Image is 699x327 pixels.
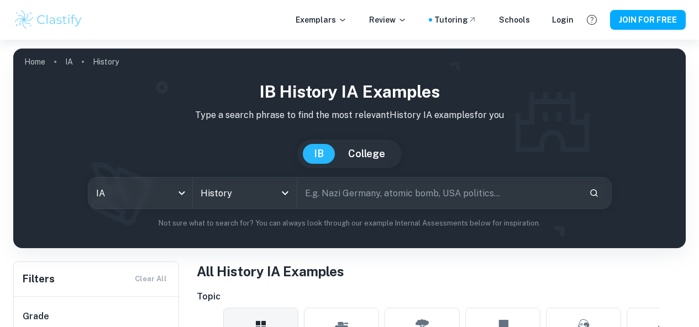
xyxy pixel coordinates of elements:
h1: IB History IA examples [22,79,677,104]
p: Type a search phrase to find the most relevant History IA examples for you [22,109,677,122]
button: IB [303,144,335,164]
h6: Grade [23,310,171,323]
h6: Filters [23,271,55,287]
img: profile cover [13,49,686,248]
h1: All History IA Examples [197,261,686,281]
a: Schools [499,14,530,26]
a: Login [552,14,574,26]
button: Help and Feedback [582,10,601,29]
button: Open [277,185,293,201]
p: Not sure what to search for? You can always look through our example Internal Assessments below f... [22,218,677,229]
a: IA [65,54,73,69]
input: E.g. Nazi Germany, atomic bomb, USA politics... [297,178,580,208]
p: Exemplars [296,14,347,26]
button: College [337,144,396,164]
img: Clastify logo [13,9,83,31]
p: History [93,56,119,68]
p: Review [369,14,407,26]
h6: Topic [197,290,686,303]
a: Home [24,54,45,69]
div: IA [88,178,192,208]
button: JOIN FOR FREE [610,10,686,30]
button: Search [585,184,603,202]
a: Tutoring [434,14,477,26]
